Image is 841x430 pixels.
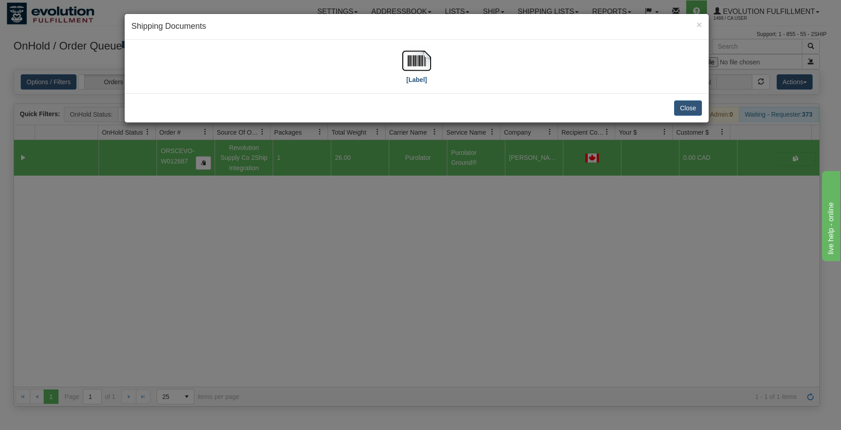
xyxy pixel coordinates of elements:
a: [Label] [402,56,431,83]
div: live help - online [7,5,83,16]
iframe: chat widget [820,169,840,261]
img: barcode.jpg [402,46,431,75]
label: [Label] [406,75,427,84]
span: × [697,19,702,30]
button: Close [697,20,702,29]
button: Close [674,100,702,116]
h4: Shipping Documents [131,21,702,32]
